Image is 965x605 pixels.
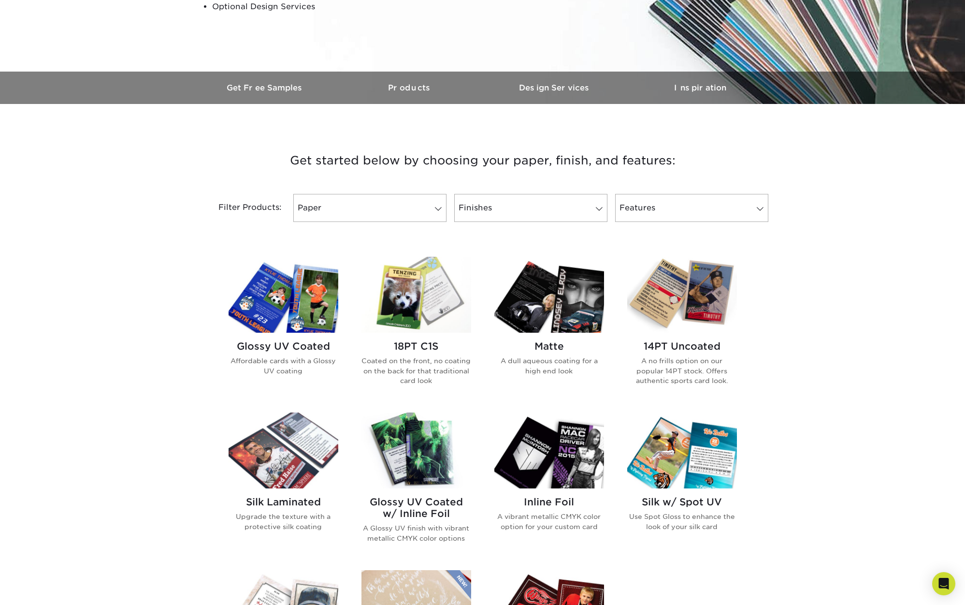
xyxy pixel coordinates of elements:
[494,413,604,559] a: Inline Foil Trading Cards Inline Foil A vibrant metallic CMYK color option for your custom card
[229,257,338,333] img: Glossy UV Coated Trading Cards
[229,413,338,488] img: Silk Laminated Trading Cards
[229,356,338,376] p: Affordable cards with a Glossy UV coating
[932,572,955,595] div: Open Intercom Messenger
[627,512,737,531] p: Use Spot Gloss to enhance the look of your silk card
[361,413,471,559] a: Glossy UV Coated w/ Inline Foil Trading Cards Glossy UV Coated w/ Inline Foil A Glossy UV finish ...
[627,257,737,401] a: 14PT Uncoated Trading Cards 14PT Uncoated A no frills option on our popular 14PT stock. Offers au...
[494,257,604,401] a: Matte Trading Cards Matte A dull aqueous coating for a high end look
[361,496,471,519] h2: Glossy UV Coated w/ Inline Foil
[200,139,765,182] h3: Get started below by choosing your paper, finish, and features:
[627,340,737,352] h2: 14PT Uncoated
[483,72,628,104] a: Design Services
[229,413,338,559] a: Silk Laminated Trading Cards Silk Laminated Upgrade the texture with a protective silk coating
[229,257,338,401] a: Glossy UV Coated Trading Cards Glossy UV Coated Affordable cards with a Glossy UV coating
[447,570,471,599] img: New Product
[193,72,338,104] a: Get Free Samples
[615,194,768,222] a: Features
[229,496,338,508] h2: Silk Laminated
[229,512,338,531] p: Upgrade the texture with a protective silk coating
[483,83,628,92] h3: Design Services
[628,83,773,92] h3: Inspiration
[494,257,604,333] img: Matte Trading Cards
[627,496,737,508] h2: Silk w/ Spot UV
[229,340,338,352] h2: Glossy UV Coated
[338,83,483,92] h3: Products
[454,194,607,222] a: Finishes
[293,194,446,222] a: Paper
[627,257,737,333] img: 14PT Uncoated Trading Cards
[193,194,289,222] div: Filter Products:
[627,413,737,559] a: Silk w/ Spot UV Trading Cards Silk w/ Spot UV Use Spot Gloss to enhance the look of your silk card
[338,72,483,104] a: Products
[361,356,471,385] p: Coated on the front, no coating on the back for that traditional card look
[627,413,737,488] img: Silk w/ Spot UV Trading Cards
[627,356,737,385] p: A no frills option on our popular 14PT stock. Offers authentic sports card look.
[494,413,604,488] img: Inline Foil Trading Cards
[628,72,773,104] a: Inspiration
[193,83,338,92] h3: Get Free Samples
[361,523,471,543] p: A Glossy UV finish with vibrant metallic CMYK color options
[361,257,471,333] img: 18PT C1S Trading Cards
[361,257,471,401] a: 18PT C1S Trading Cards 18PT C1S Coated on the front, no coating on the back for that traditional ...
[361,413,471,488] img: Glossy UV Coated w/ Inline Foil Trading Cards
[494,340,604,352] h2: Matte
[494,512,604,531] p: A vibrant metallic CMYK color option for your custom card
[2,575,82,602] iframe: Google Customer Reviews
[494,356,604,376] p: A dull aqueous coating for a high end look
[361,340,471,352] h2: 18PT C1S
[494,496,604,508] h2: Inline Foil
